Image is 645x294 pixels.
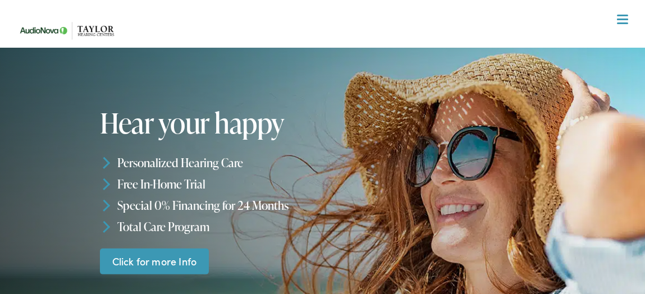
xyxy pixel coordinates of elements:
li: Total Care Program [100,215,423,237]
a: What We Offer [21,45,632,80]
li: Special 0% Financing for 24 Months [100,195,423,216]
h1: Hear your happy [100,107,423,138]
a: Click for more Info [100,248,209,274]
li: Personalized Hearing Care [100,152,423,173]
li: Free In-Home Trial [100,173,423,195]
